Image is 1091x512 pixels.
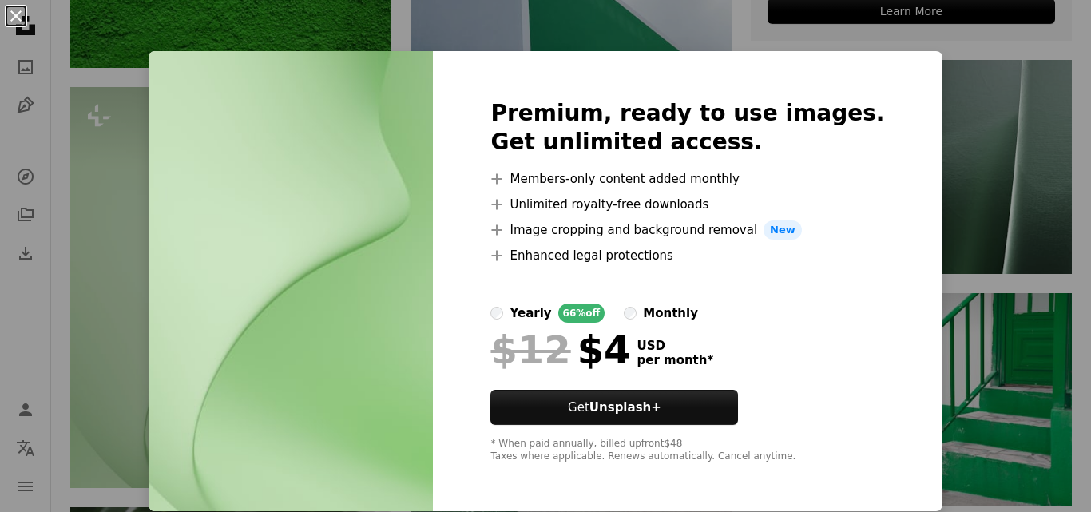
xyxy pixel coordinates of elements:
div: * When paid annually, billed upfront $48 Taxes where applicable. Renews automatically. Cancel any... [490,438,884,463]
input: yearly66%off [490,307,503,320]
li: Members-only content added monthly [490,169,884,189]
li: Image cropping and background removal [490,220,884,240]
button: GetUnsplash+ [490,390,738,425]
input: monthly [624,307,637,320]
div: 66% off [558,304,605,323]
span: $12 [490,329,570,371]
strong: Unsplash+ [589,400,661,415]
span: per month * [637,353,713,367]
li: Unlimited royalty-free downloads [490,195,884,214]
div: monthly [643,304,698,323]
span: New [764,220,802,240]
div: $4 [490,329,630,371]
h2: Premium, ready to use images. Get unlimited access. [490,99,884,157]
li: Enhanced legal protections [490,246,884,265]
span: USD [637,339,713,353]
div: yearly [510,304,551,323]
img: premium_photo-1675014768031-7bf2773a0b75 [149,51,433,511]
